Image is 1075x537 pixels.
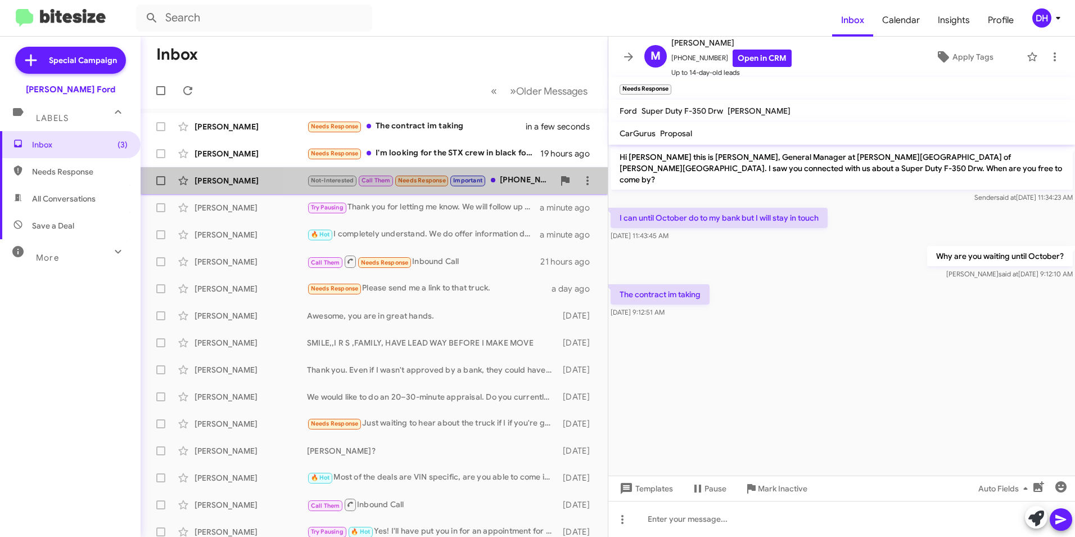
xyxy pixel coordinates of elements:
span: Try Pausing [311,204,344,211]
div: Just waiting to hear about the truck if I if you're gonna let me have it or not [307,417,558,430]
div: Most of the deals are VIN specific, are you able to come in tonight or [DATE] to explore your veh... [307,471,558,484]
span: Important [453,177,482,184]
span: Super Duty F-350 Drw [642,106,723,116]
span: Pause [704,478,726,499]
div: [PERSON_NAME] Ford [26,84,115,95]
button: Apply Tags [907,47,1021,67]
p: Hi [PERSON_NAME] this is [PERSON_NAME], General Manager at [PERSON_NAME][GEOGRAPHIC_DATA] of [PER... [611,147,1073,190]
div: [PERSON_NAME] [195,418,307,429]
span: Proposal [660,128,692,138]
span: 🔥 Hot [311,474,330,481]
div: a minute ago [540,202,599,213]
div: [PERSON_NAME] [195,364,307,375]
span: Needs Response [311,420,359,427]
div: [DATE] [558,337,599,348]
span: CarGurus [620,128,656,138]
button: Next [503,79,594,102]
div: Please send me a link to that truck. [307,282,552,295]
span: Mark Inactive [758,478,807,499]
span: 🔥 Hot [351,528,370,535]
div: Awesome, you are in great hands. [307,310,558,321]
span: Call Them [311,502,340,509]
span: All Conversations [32,193,96,204]
div: [DATE] [558,364,599,375]
span: Call Them [362,177,391,184]
span: Older Messages [516,85,588,97]
div: [DATE] [558,499,599,511]
button: Mark Inactive [735,478,816,499]
div: [PERSON_NAME] [195,472,307,484]
p: The contract im taking [611,284,710,305]
div: We would like to do an 20–30-minute appraisal. Do you currently owe anything on the vehicle? [307,391,558,402]
span: Up to 14-day-old leads [671,67,792,78]
small: Needs Response [620,84,671,95]
p: I can until October do to my bank but I will stay in touch [611,208,828,228]
div: [PERSON_NAME] [195,202,307,213]
span: Try Pausing [311,528,344,535]
input: Search [136,5,372,32]
span: 🔥 Hot [311,231,330,238]
div: The contract im taking [307,120,531,133]
div: [PERSON_NAME] [195,229,307,240]
div: [PHONE_NUMBER] this the co-owner. Thanks [307,174,554,187]
div: I completely understand. We do offer information days where you can come in and gather informatio... [307,228,540,241]
span: Special Campaign [49,55,117,66]
div: I'm looking for the STX crew in black for 44,200 OTD. [307,147,540,160]
span: Not-Interested [311,177,354,184]
div: [PERSON_NAME] [195,337,307,348]
button: DH [1023,8,1063,28]
div: in a few seconds [531,121,599,132]
button: Previous [484,79,504,102]
p: Why are you waiting until October? [927,246,1073,266]
span: » [510,84,516,98]
div: a day ago [552,283,599,294]
span: said at [999,270,1018,278]
span: M [651,47,661,65]
button: Pause [682,478,735,499]
span: (3) [118,139,128,150]
div: Thank you. Even if I wasn't approved by a bank, they could have still let me know. [307,364,558,375]
span: Inbox [32,139,128,150]
span: Apply Tags [952,47,993,67]
span: [PHONE_NUMBER] [671,50,792,67]
a: Inbox [832,4,873,37]
span: Needs Response [311,150,359,157]
nav: Page navigation example [485,79,594,102]
span: Needs Response [311,123,359,130]
span: Templates [617,478,673,499]
div: [PERSON_NAME] [195,175,307,186]
span: Call Them [311,259,340,266]
div: [DATE] [558,418,599,429]
div: [PERSON_NAME] [195,499,307,511]
div: [PERSON_NAME]? [307,445,558,457]
span: Auto Fields [978,478,1032,499]
div: [DATE] [558,472,599,484]
div: [DATE] [558,445,599,457]
a: Insights [929,4,979,37]
span: [PERSON_NAME] [671,36,792,50]
a: Profile [979,4,1023,37]
a: Open in CRM [733,50,792,67]
div: Thank you for letting me know. We will follow up with you then. [307,201,540,214]
span: [PERSON_NAME] [DATE] 9:12:10 AM [946,270,1073,278]
a: Calendar [873,4,929,37]
div: DH [1032,8,1051,28]
a: Special Campaign [15,47,126,74]
div: [PERSON_NAME] [195,148,307,159]
span: « [491,84,497,98]
div: [PERSON_NAME] [195,256,307,267]
button: Templates [608,478,682,499]
div: [PERSON_NAME] [195,391,307,402]
span: Needs Response [311,285,359,292]
span: Save a Deal [32,220,74,231]
h1: Inbox [156,46,198,64]
span: Ford [620,106,637,116]
div: 21 hours ago [540,256,599,267]
div: [PERSON_NAME] [195,121,307,132]
span: [DATE] 9:12:51 AM [611,308,665,316]
span: [DATE] 11:43:45 AM [611,231,669,240]
div: [PERSON_NAME] [195,445,307,457]
button: Auto Fields [969,478,1041,499]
